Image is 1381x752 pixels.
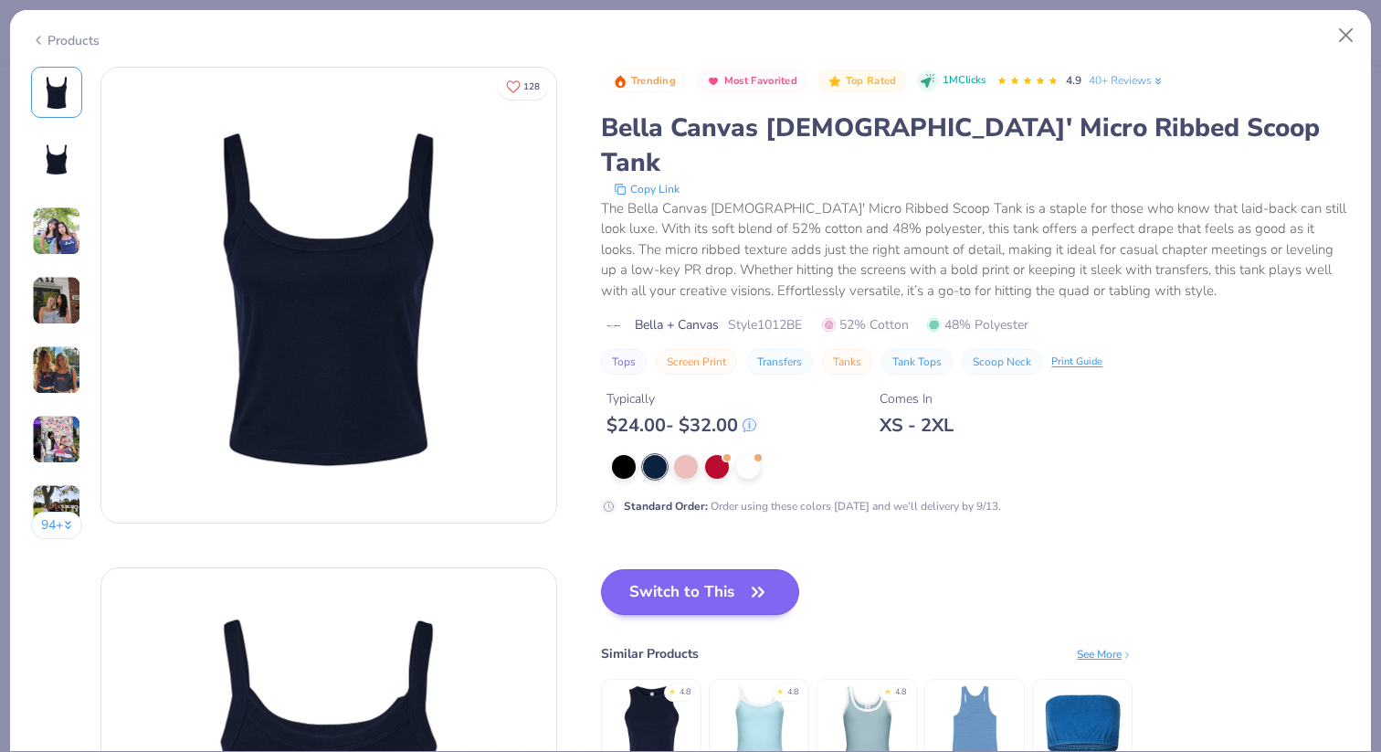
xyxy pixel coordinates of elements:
div: Comes In [880,389,954,408]
div: 4.8 [895,686,906,699]
img: Top Rated sort [828,74,842,89]
span: 52% Cotton [822,315,909,334]
img: brand logo [601,319,626,334]
span: Top Rated [846,76,897,86]
div: Similar Products [601,644,699,663]
span: Style 1012BE [728,315,802,334]
img: User generated content [32,207,81,256]
img: User generated content [32,345,81,395]
img: Front [101,68,556,523]
span: 48% Polyester [927,315,1028,334]
div: Typically [606,389,756,408]
div: Order using these colors [DATE] and we’ll delivery by 9/13. [624,498,1001,514]
button: Switch to This [601,569,799,615]
span: Trending [631,76,676,86]
div: 4.9 Stars [996,67,1059,96]
button: Tops [601,349,647,375]
button: Close [1329,18,1364,53]
img: Front [35,70,79,114]
div: 4.8 [787,686,798,699]
button: Tanks [822,349,872,375]
div: The Bella Canvas [DEMOGRAPHIC_DATA]' Micro Ribbed Scoop Tank is a staple for those who know that ... [601,198,1350,302]
img: User generated content [32,276,81,325]
span: 1M Clicks [943,73,986,89]
div: 4.8 [680,686,690,699]
a: 40+ Reviews [1089,72,1165,89]
span: 128 [523,82,540,91]
button: Screen Print [656,349,737,375]
img: Back [35,140,79,184]
button: Tank Tops [881,349,953,375]
img: Most Favorited sort [706,74,721,89]
img: Trending sort [613,74,627,89]
span: Bella + Canvas [635,315,719,334]
div: Products [31,31,100,50]
div: ★ [884,686,891,694]
span: Most Favorited [724,76,797,86]
strong: Standard Order : [624,499,708,514]
button: 94+ [31,512,83,539]
span: 4.9 [1066,73,1081,88]
button: Badge Button [817,69,905,93]
button: Scoop Neck [962,349,1042,375]
button: Badge Button [696,69,806,93]
div: Bella Canvas [DEMOGRAPHIC_DATA]' Micro Ribbed Scoop Tank [601,111,1350,180]
div: Print Guide [1051,355,1102,370]
button: Transfers [746,349,813,375]
div: ★ [669,686,676,694]
div: See More [1077,646,1133,662]
div: XS - 2XL [880,414,954,437]
div: $ 24.00 - $ 32.00 [606,414,756,437]
button: copy to clipboard [608,180,685,198]
button: Like [498,73,548,100]
img: User generated content [32,484,81,534]
div: ★ [776,686,784,694]
button: Badge Button [603,69,685,93]
img: User generated content [32,415,81,464]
